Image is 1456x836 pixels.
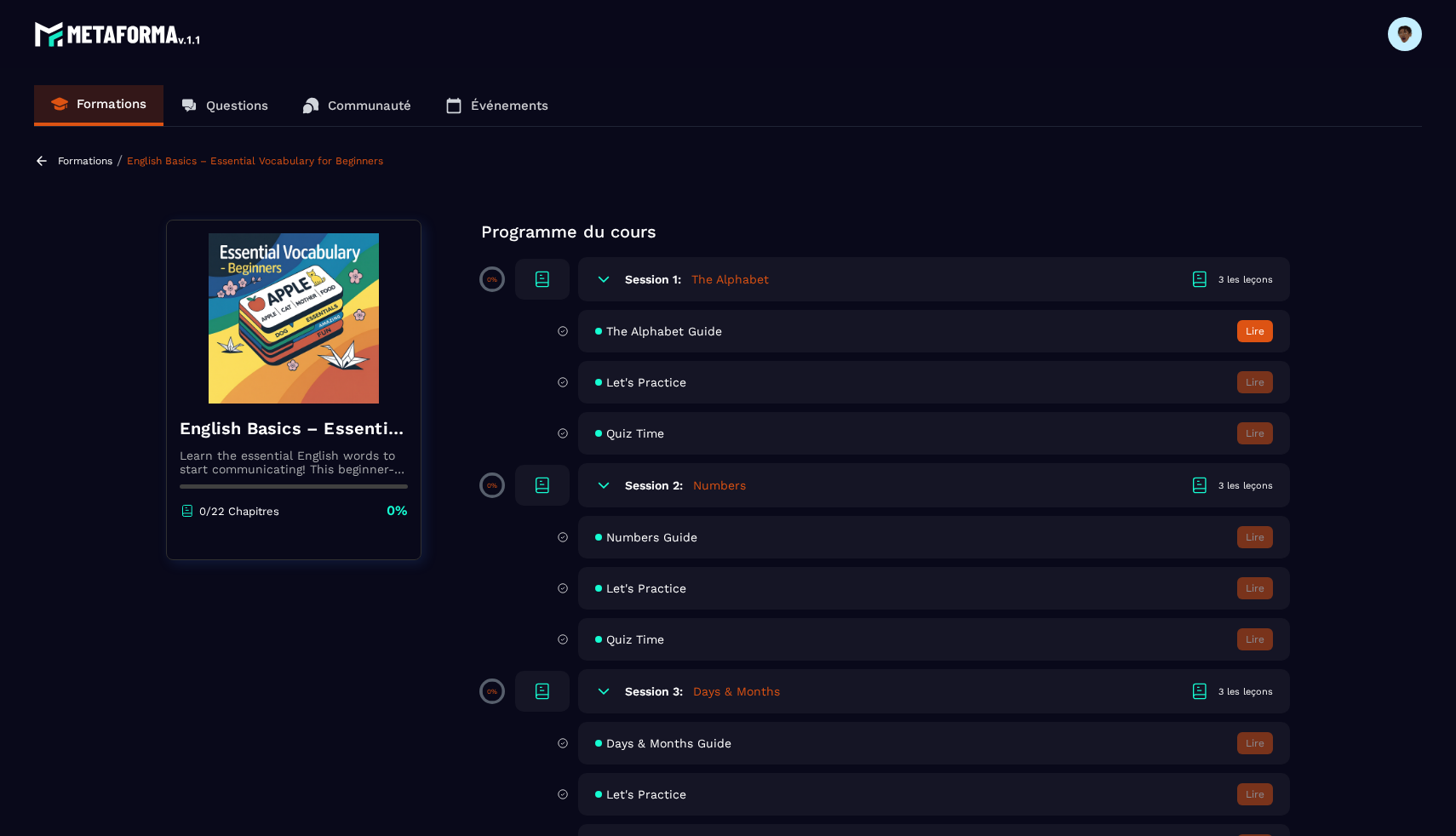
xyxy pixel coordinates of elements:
p: Événements [471,98,548,113]
button: Lire [1237,526,1273,548]
h4: English Basics – Essential Vocabulary for Beginners [180,416,408,440]
p: Learn the essential English words to start communicating! This beginner-friendly course will help... [180,449,408,476]
span: Let's Practice [606,375,686,389]
div: 3 les leçons [1218,685,1273,698]
span: Let's Practice [606,787,686,801]
p: Questions [206,98,268,113]
p: 0/22 Chapitres [199,505,279,518]
p: Communauté [328,98,411,113]
div: 3 les leçons [1218,479,1273,492]
span: Days & Months Guide [606,736,731,750]
a: Formations [58,155,112,167]
p: 0% [387,501,408,520]
button: Lire [1237,422,1273,444]
button: Lire [1237,577,1273,599]
h5: Days & Months [693,683,780,700]
div: 3 les leçons [1218,273,1273,286]
button: Lire [1237,628,1273,650]
h6: Session 2: [625,478,683,492]
h6: Session 1: [625,272,681,286]
a: English Basics – Essential Vocabulary for Beginners [127,155,383,167]
h6: Session 3: [625,684,683,698]
p: 0% [487,688,497,696]
a: Événements [428,85,565,126]
span: / [117,152,123,169]
p: Programme du cours [481,220,1290,243]
span: Numbers Guide [606,530,697,544]
p: Formations [77,96,146,112]
a: Communauté [285,85,428,126]
span: Quiz Time [606,633,664,646]
a: Questions [163,85,285,126]
button: Lire [1237,732,1273,754]
p: 0% [487,276,497,283]
span: Quiz Time [606,427,664,440]
h5: The Alphabet [691,271,769,288]
img: banner [180,233,408,404]
span: Let's Practice [606,581,686,595]
img: logo [34,17,203,51]
h5: Numbers [693,477,746,494]
span: The Alphabet Guide [606,324,722,338]
p: 0% [487,482,497,490]
a: Formations [34,85,163,126]
button: Lire [1237,783,1273,805]
button: Lire [1237,371,1273,393]
button: Lire [1237,320,1273,342]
